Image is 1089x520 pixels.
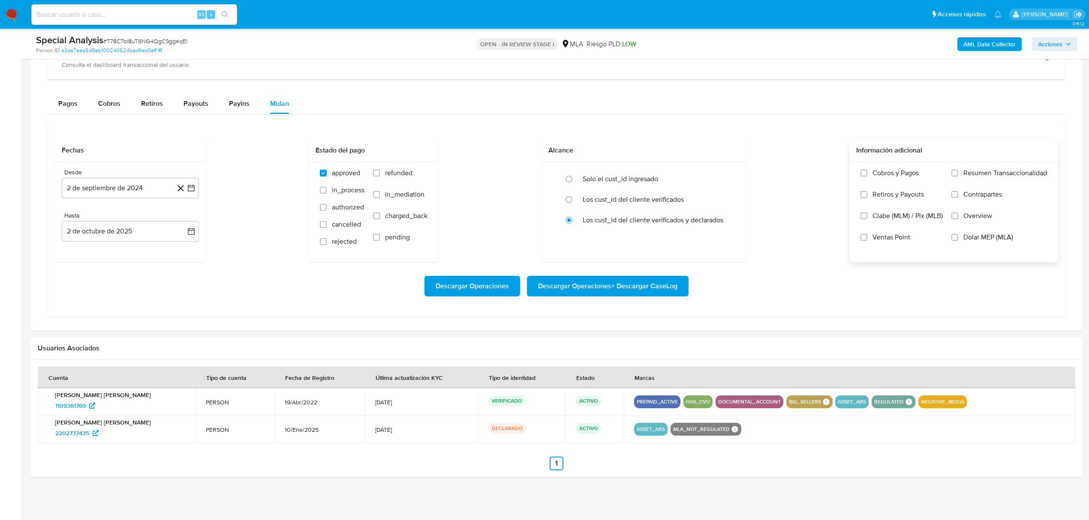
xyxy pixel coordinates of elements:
b: Special Analysis [36,33,103,47]
p: andres.vilosio@mercadolibre.com [1022,10,1071,18]
div: MLA [561,39,583,49]
span: Acciones [1038,37,1062,51]
span: 3.161.2 [1072,20,1085,27]
h2: Usuarios Asociados [38,344,1075,353]
span: Accesos rápidos [938,10,986,19]
a: Salir [1074,10,1083,19]
input: Buscar usuario o caso... [31,9,237,20]
button: search-icon [216,9,234,21]
span: s [210,10,212,18]
b: AML Data Collector [963,37,1016,51]
b: Person ID [36,47,60,54]
button: AML Data Collector [957,37,1022,51]
span: # T78C7bl8uT6NG4QgC9ggeqEl [103,37,187,45]
span: LOW [622,39,636,49]
a: Notificaciones [994,11,1002,18]
span: Riesgo PLD: [587,39,636,49]
button: Acciones [1032,37,1077,51]
a: a3de7eea5d9eb100240524bad9ed3eff [61,47,162,54]
p: OPEN - IN REVIEW STAGE I [477,38,558,50]
span: Alt [198,10,205,18]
